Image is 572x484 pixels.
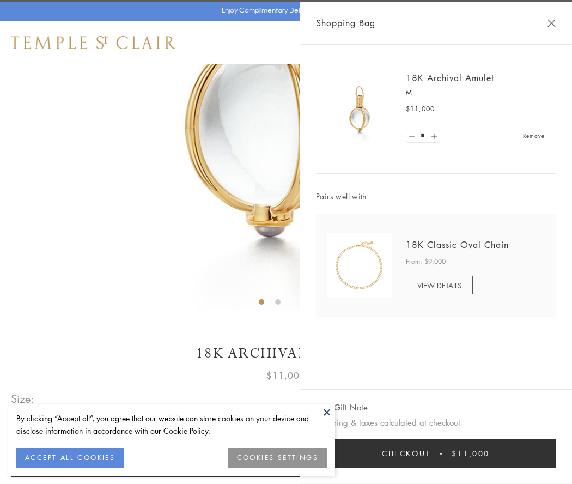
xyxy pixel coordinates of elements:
[316,401,368,414] button: Add Gift Note
[228,448,327,468] button: COOKIES SETTINGS
[406,104,435,114] span: $11,000
[316,416,556,429] p: Shipping & taxes calculated at checkout
[327,76,392,142] img: 18K Archival Amulet
[266,368,306,383] span: $11,000
[406,129,417,143] a: Set quantity to 0
[406,276,473,294] a: VIEW DETAILS
[316,190,556,203] span: Pairs well with
[316,16,375,30] span: Shopping Bag
[428,129,439,143] a: Set quantity to 2
[316,439,556,468] button: Checkout $11,000
[523,130,545,142] a: Remove
[11,36,175,49] img: Temple St. Clair
[16,412,327,437] div: By clicking “Accept all”, you agree that our website can store cookies on your device and disclos...
[417,280,461,291] span: VIEW DETAILS
[11,344,561,363] h1: 18K Archival Amulet
[547,19,556,27] button: Close Shopping Bag
[16,448,124,468] button: ACCEPT ALL COOKIES
[11,390,35,408] span: Size:
[382,447,430,459] span: Checkout
[452,447,490,459] span: $11,000
[327,233,392,298] img: N88865-OV18
[222,5,345,16] p: Enjoy Complimentary Delivery & Returns
[406,256,446,267] span: From: $9,000
[406,239,509,251] a: 18K Classic Oval Chain
[406,72,494,84] a: 18K Archival Amulet
[406,87,545,98] p: M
